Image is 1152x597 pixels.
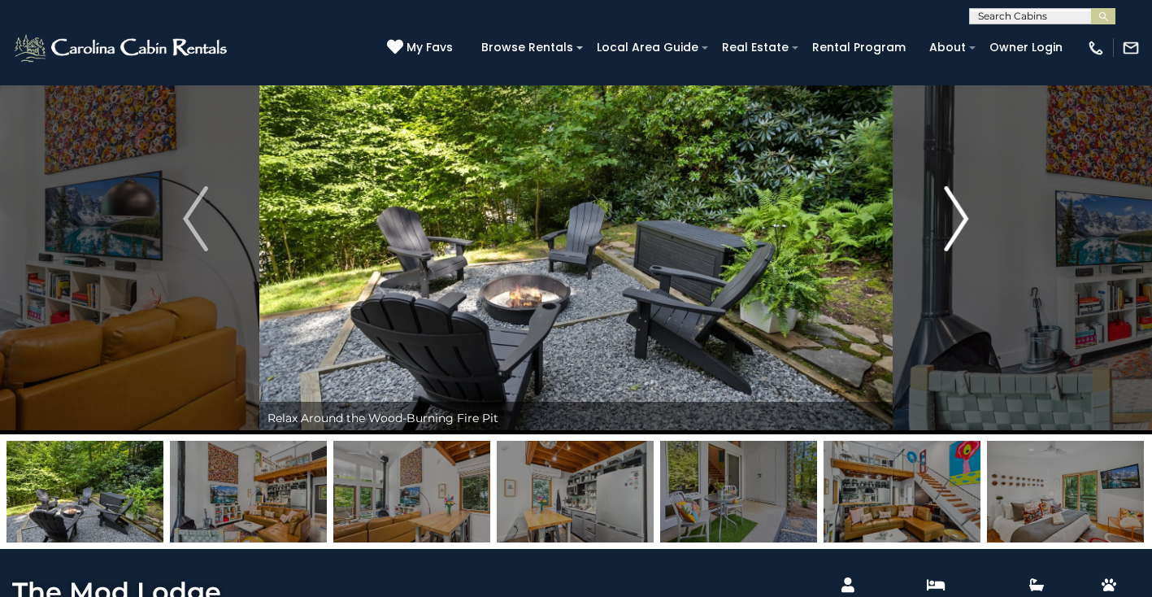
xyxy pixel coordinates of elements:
a: Local Area Guide [589,35,706,60]
a: My Favs [387,39,457,57]
img: 167016864 [170,441,327,543]
a: Rental Program [804,35,914,60]
img: 167016866 [987,441,1144,543]
a: Real Estate [714,35,797,60]
img: 167016874 [660,441,817,543]
img: mail-regular-white.png [1122,39,1140,57]
img: arrow [183,186,207,251]
img: 167016863 [497,441,654,543]
img: phone-regular-white.png [1087,39,1105,57]
button: Previous [132,3,259,434]
img: 167016873 [7,441,163,543]
a: Owner Login [981,35,1071,60]
img: arrow [944,186,968,251]
a: About [921,35,974,60]
a: Browse Rentals [473,35,581,60]
div: Relax Around the Wood-Burning Fire Pit [259,402,893,434]
span: My Favs [406,39,453,56]
img: 167016860 [824,441,980,543]
button: Next [893,3,1019,434]
img: White-1-2.png [12,32,232,64]
img: 167016862 [333,441,490,543]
